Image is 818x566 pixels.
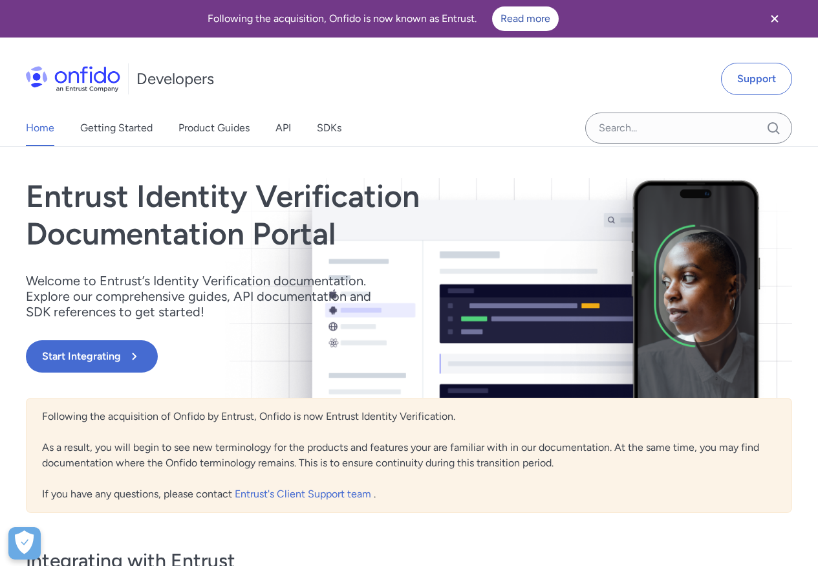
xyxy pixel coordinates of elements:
p: Welcome to Entrust’s Identity Verification documentation. Explore our comprehensive guides, API d... [26,273,388,320]
div: Following the acquisition, Onfido is now known as Entrust. [16,6,751,31]
h1: Entrust Identity Verification Documentation Portal [26,178,563,252]
a: Entrust's Client Support team [235,488,374,500]
div: Following the acquisition of Onfido by Entrust, Onfido is now Entrust Identity Verification. As a... [26,398,792,513]
img: Onfido Logo [26,66,120,92]
a: SDKs [317,110,341,146]
button: Close banner [751,3,799,35]
a: Start Integrating [26,340,563,373]
input: Onfido search input field [585,113,792,144]
a: Product Guides [178,110,250,146]
h1: Developers [136,69,214,89]
button: Open Preferences [8,527,41,560]
svg: Close banner [767,11,782,27]
a: API [275,110,291,146]
a: Getting Started [80,110,153,146]
a: Home [26,110,54,146]
div: Cookie Preferences [8,527,41,560]
a: Support [721,63,792,95]
button: Start Integrating [26,340,158,373]
a: Read more [492,6,559,31]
